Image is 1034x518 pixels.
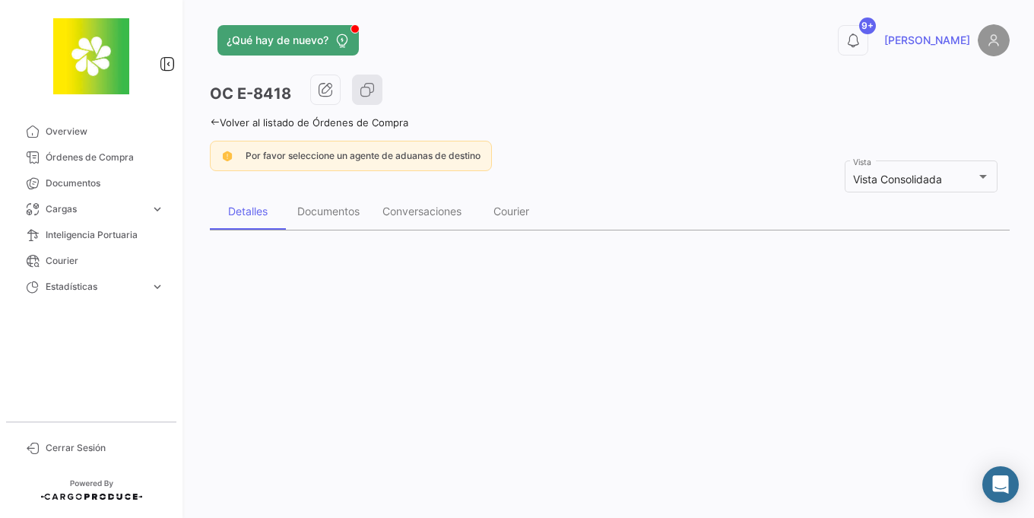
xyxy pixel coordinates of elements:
span: Cargas [46,202,144,216]
span: expand_more [151,202,164,216]
h3: OC E-8418 [210,83,291,104]
a: Volver al listado de Órdenes de Compra [210,116,408,129]
span: Documentos [46,176,164,190]
button: ¿Qué hay de nuevo? [217,25,359,56]
a: Órdenes de Compra [12,145,170,170]
span: Overview [46,125,164,138]
a: Documentos [12,170,170,196]
span: Estadísticas [46,280,144,294]
img: 8664c674-3a9e-46e9-8cba-ffa54c79117b.jfif [53,18,129,94]
span: [PERSON_NAME] [884,33,970,48]
a: Overview [12,119,170,145]
span: expand_more [151,280,164,294]
div: Abrir Intercom Messenger [982,466,1019,503]
span: Cerrar Sesión [46,441,164,455]
a: Inteligencia Portuaria [12,222,170,248]
div: Documentos [297,205,360,218]
span: Órdenes de Compra [46,151,164,164]
span: Courier [46,254,164,268]
span: Vista Consolidada [853,173,942,186]
span: Inteligencia Portuaria [46,228,164,242]
div: Detalles [228,205,268,218]
div: Conversaciones [382,205,461,218]
img: placeholder-user.png [978,24,1010,56]
span: Por favor seleccione un agente de aduanas de destino [246,150,481,161]
span: ¿Qué hay de nuevo? [227,33,328,48]
a: Courier [12,248,170,274]
div: Courier [493,205,529,218]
